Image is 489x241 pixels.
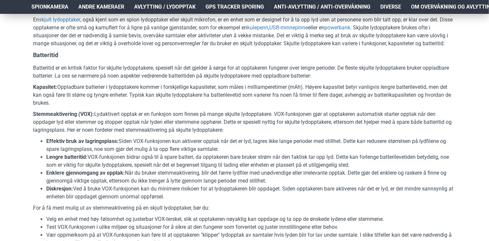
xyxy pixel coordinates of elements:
[78,3,124,11] span: Andre kameraer
[31,3,68,11] span: Spionkamera
[269,24,308,32] a: USB-minnepinne
[33,16,456,48] p: En , også kjent som en spion lydopptaker eller skjult mikrofon, er en enhet som er designet for å...
[274,3,370,11] span: Anti-avlytting / Anti-overvåkning
[33,51,456,59] h4: Batteritid
[247,24,268,32] a: kulepenn
[33,84,57,90] b: Kapasitet:
[46,186,73,192] b: Diskresjon:
[33,83,456,107] p: Oppladbare batterier i lydopptakere kommer i forskjellige kapasiteter, som måles i milliamperetim...
[324,24,350,32] a: powerbank
[33,64,456,80] p: Batteritid er en kritisk faktor for skjulte lydopptakere, spesielt når det gjelder å sørge for at...
[39,16,80,24] a: skjult lydopptaker
[46,223,456,231] li: Test VOX-funksjonen i ulike miljøer og situasjoner for å sikre at den fungerer som forventet og j...
[46,154,88,160] b: Lengre batteritid:
[46,153,456,169] li: VOX-funksjonen bidrar også til å spare batteri, da opptakeren bare bruker strøm når den faktisk t...
[380,3,401,11] span: Diverse
[46,169,456,185] li: Når du bruker stemmeaktivering, blir det færre lydfiler med unødvendige eller irrelevante opptak....
[46,170,125,176] b: Enklere gjennomgang av opptak:
[46,138,119,144] b: Effektiv bruk av lagringsplass:
[33,110,456,134] p: Lydaktivert opptak er en funksjon som finnes på mange skjulte lydopptakere. VOX-funksjonen gjør a...
[134,3,196,11] span: Avlytting / Lydopptak
[206,3,264,11] span: GPS Tracker Sporing
[46,137,456,153] li: Siden VOX-funksjonen kun aktiverer opptak når det er lyd, lagres ikke lange perioder med stillhet...
[46,185,456,201] li: Ved å bruke VOX-funksjonen kan du minimere risikoen for at lydopptakeren blir oppdaget. Siden opp...
[46,215,456,223] li: Velg en enhet med høy følsomhet og justerbar VOX-terskel, slik at opptakeren nøyaktig kan oppdage...
[33,204,456,212] p: For å få mest mulig ut av stemmeaktivering på en skjult lydopptaker, bør du:
[33,111,94,117] b: Stemmeaktivering (VOX):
